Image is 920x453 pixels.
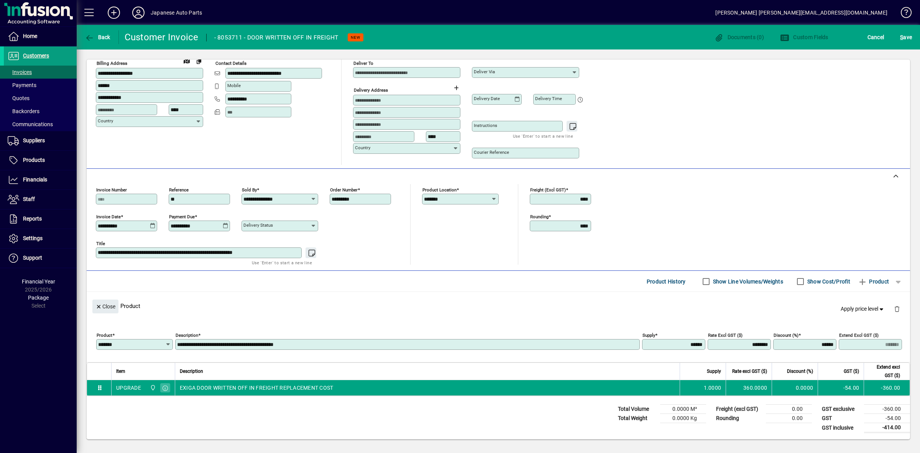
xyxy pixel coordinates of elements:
a: View on map [181,54,193,67]
label: Show Cost/Profit [806,278,850,285]
a: Invoices [4,66,77,79]
a: Home [4,27,77,46]
span: Invoices [8,69,32,75]
app-page-header-button: Close [90,303,120,310]
mat-label: Supply [642,333,655,338]
mat-label: Rounding [530,214,549,219]
button: Delete [888,300,906,318]
td: GST inclusive [818,423,864,433]
td: GST [818,414,864,423]
span: Product History [647,275,686,288]
td: GST exclusive [818,405,864,414]
td: -54.00 [864,414,910,423]
a: Payments [4,79,77,92]
a: Settings [4,229,77,248]
mat-label: Extend excl GST ($) [839,333,879,338]
mat-label: Order number [330,187,358,193]
span: Financial Year [22,278,55,285]
span: Home [23,33,37,39]
span: Reports [23,216,42,222]
a: Communications [4,118,77,131]
mat-label: Deliver via [474,69,495,74]
app-page-header-button: Back [77,30,119,44]
td: -414.00 [864,423,910,433]
mat-label: Delivery date [474,96,500,101]
td: -360.00 [864,380,910,395]
button: Add [102,6,126,20]
span: Back [85,34,110,40]
span: S [900,34,903,40]
button: Documents (0) [712,30,766,44]
button: Back [83,30,112,44]
button: Custom Fields [778,30,830,44]
a: Products [4,151,77,170]
td: Total Volume [614,405,660,414]
a: Financials [4,170,77,189]
mat-label: Delivery time [535,96,562,101]
button: Close [92,300,118,313]
span: EXIGA DOOR WRITTEN OFF IN FREIGHT REPLACEMENT COST [180,384,333,392]
div: UPGRADE [116,384,141,392]
mat-label: Title [96,241,105,246]
span: Package [28,295,49,301]
mat-label: Delivery status [243,222,273,228]
button: Apply price level [838,302,888,316]
button: Choose address [450,82,462,94]
a: Support [4,249,77,268]
span: Close [95,300,115,313]
span: Item [116,367,125,376]
td: -54.00 [818,380,864,395]
mat-label: Mobile [227,83,241,88]
span: Rate excl GST ($) [732,367,767,376]
span: Documents (0) [714,34,764,40]
td: 0.0000 Kg [660,414,706,423]
span: Staff [23,196,35,202]
span: Description [180,367,203,376]
span: Central [148,384,157,392]
span: Payments [8,82,36,88]
a: Quotes [4,92,77,105]
button: Profile [126,6,151,20]
span: Backorders [8,108,39,114]
div: Product [87,292,910,320]
mat-label: Rate excl GST ($) [708,333,743,338]
span: GST ($) [844,367,859,376]
span: 1.0000 [704,384,721,392]
div: Customer Invoice [125,31,199,43]
a: Staff [4,190,77,209]
mat-label: Courier Reference [474,150,509,155]
span: Custom Fields [780,34,828,40]
mat-label: Freight (excl GST) [530,187,566,193]
td: 0.0000 M³ [660,405,706,414]
mat-label: Country [355,145,370,150]
span: Support [23,255,42,261]
mat-label: Invoice date [96,214,121,219]
span: Financials [23,176,47,183]
mat-label: Country [98,118,113,124]
span: Apply price level [841,305,885,313]
td: Rounding [712,414,766,423]
mat-label: Invoice number [96,187,127,193]
td: Freight (excl GST) [712,405,766,414]
button: Copy to Delivery address [193,55,205,67]
a: Knowledge Base [895,2,910,26]
mat-hint: Use 'Enter' to start a new line [252,258,312,267]
a: Suppliers [4,131,77,150]
span: Supply [707,367,721,376]
span: Product [858,275,889,288]
span: Communications [8,121,53,127]
span: Suppliers [23,137,45,143]
mat-label: Instructions [474,123,497,128]
mat-label: Product [97,333,112,338]
a: Reports [4,209,77,229]
span: Products [23,157,45,163]
button: Save [898,30,914,44]
td: 0.0000 [772,380,818,395]
span: Settings [23,235,43,241]
mat-label: Description [176,333,198,338]
mat-hint: Use 'Enter' to start a new line [513,132,573,140]
span: NEW [351,35,360,40]
span: Customers [23,53,49,59]
div: 360.0000 [731,384,767,392]
td: 0.00 [766,414,812,423]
